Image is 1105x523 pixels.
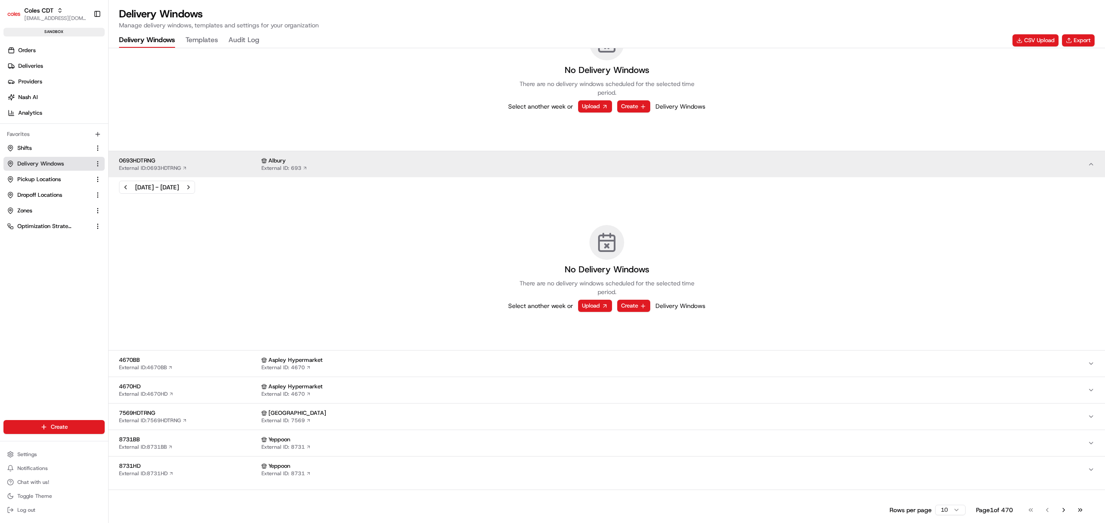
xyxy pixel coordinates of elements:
[509,79,704,97] p: There are no delivery windows scheduled for the selected time period.
[3,3,90,24] button: Coles CDTColes CDT[EMAIL_ADDRESS][DOMAIN_NAME]
[508,102,573,111] span: Select another week or
[3,448,105,460] button: Settings
[655,102,705,111] span: Delivery Windows
[61,147,105,154] a: Powered byPylon
[18,78,42,86] span: Providers
[3,75,108,89] a: Providers
[261,470,311,477] a: External ID: 8731
[51,423,68,431] span: Create
[30,92,110,99] div: We're available if you need us!
[119,157,258,165] span: 0693HDTRNG
[109,377,1105,403] button: 4670HDExternal ID:4670HD Aspley HypermarketExternal ID: 4670
[17,222,72,230] span: Optimization Strategy
[17,191,62,199] span: Dropoff Locations
[109,404,1105,430] button: 7569HDTRNGExternal ID:7569HDTRNG [GEOGRAPHIC_DATA]External ID: 7569
[17,479,49,486] span: Chat with us!
[617,300,650,312] button: Create
[7,207,91,215] a: Zones
[17,126,66,135] span: Knowledge Base
[268,409,326,417] span: [GEOGRAPHIC_DATA]
[578,100,612,113] button: Upload
[119,33,175,48] button: Delivery Windows
[3,172,105,186] button: Pickup Locations
[3,43,108,57] a: Orders
[617,100,650,113] button: Create
[261,417,311,424] a: External ID: 7569
[261,165,308,172] a: External ID: 693
[578,300,612,312] button: Upload
[9,83,24,99] img: 1736555255976-a54dd68f-1ca7-489b-9aae-adbdc363a1c4
[17,144,32,152] span: Shifts
[3,90,108,104] a: Nash AI
[268,462,290,470] span: Yeppoon
[7,7,21,21] img: Coles CDT
[268,436,290,444] span: Yeppoon
[119,181,132,193] button: Previous week
[509,279,704,296] p: There are no delivery windows scheduled for the selected time period.
[119,409,258,417] span: 7569HDTRNG
[268,157,286,165] span: Albury
[1012,34,1059,46] button: CSV Upload
[109,151,1105,177] button: 0693HDTRNGExternal ID:0693HDTRNG AlburyExternal ID: 693
[3,59,108,73] a: Deliveries
[890,506,932,514] p: Rows per page
[109,351,1105,377] button: 4670BBExternal ID:4670BB Aspley HypermarketExternal ID: 4670
[17,175,61,183] span: Pickup Locations
[9,127,16,134] div: 📗
[3,106,108,120] a: Analytics
[119,444,173,450] a: External ID:8731BB
[119,417,187,424] a: External ID:7569HDTRNG
[109,177,1105,350] div: 0693HDTRNGExternal ID:0693HDTRNG AlburyExternal ID: 693
[565,263,649,275] h3: No Delivery Windows
[3,204,105,218] button: Zones
[7,144,91,152] a: Shifts
[185,33,218,48] button: Templates
[3,127,105,141] div: Favorites
[24,15,86,22] button: [EMAIL_ADDRESS][DOMAIN_NAME]
[119,364,173,371] a: External ID:4670BB
[261,364,311,371] a: External ID: 4670
[261,391,311,397] a: External ID: 4670
[9,9,26,26] img: Nash
[109,430,1105,456] button: 8731BBExternal ID:8731BB YeppoonExternal ID: 8731
[17,506,35,513] span: Log out
[7,175,91,183] a: Pickup Locations
[119,391,174,397] a: External ID:4670HD
[1062,34,1095,46] button: Export
[18,46,36,54] span: Orders
[24,6,53,15] button: Coles CDT
[23,56,143,66] input: Clear
[73,127,80,134] div: 💻
[268,356,323,364] span: Aspley Hypermarket
[3,141,105,155] button: Shifts
[228,33,259,48] button: Audit Log
[3,476,105,488] button: Chat with us!
[17,207,32,215] span: Zones
[9,35,158,49] p: Welcome 👋
[3,28,105,36] div: sandbox
[119,383,258,391] span: 4670HD
[135,183,179,192] div: [DATE] - [DATE]
[30,83,142,92] div: Start new chat
[3,462,105,474] button: Notifications
[3,420,105,434] button: Create
[18,93,38,101] span: Nash AI
[7,160,91,168] a: Delivery Windows
[86,148,105,154] span: Pylon
[508,301,573,310] span: Select another week or
[3,188,105,202] button: Dropoff Locations
[119,436,258,444] span: 8731BB
[148,86,158,96] button: Start new chat
[70,123,143,139] a: 💻API Documentation
[268,383,323,391] span: Aspley Hypermarket
[7,191,91,199] a: Dropoff Locations
[17,160,64,168] span: Delivery Windows
[3,504,105,516] button: Log out
[109,457,1105,483] button: 8731HDExternal ID:8731HD YeppoonExternal ID: 8731
[565,64,649,76] h3: No Delivery Windows
[119,21,319,30] p: Manage delivery windows, templates and settings for your organization
[119,470,174,477] a: External ID:8731HD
